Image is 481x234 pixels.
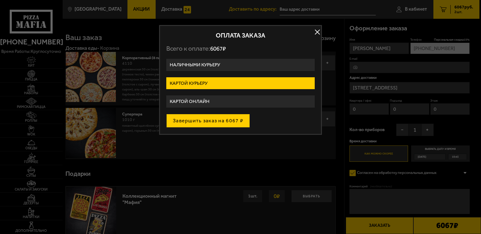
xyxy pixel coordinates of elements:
p: Всего к оплате: [166,45,315,53]
span: 6067 ₽ [210,45,226,52]
label: Картой курьеру [166,77,315,89]
label: Картой онлайн [166,95,315,108]
button: Завершить заказ на 6067 ₽ [166,114,250,128]
label: Наличными курьеру [166,59,315,71]
h2: Оплата заказа [166,32,315,38]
